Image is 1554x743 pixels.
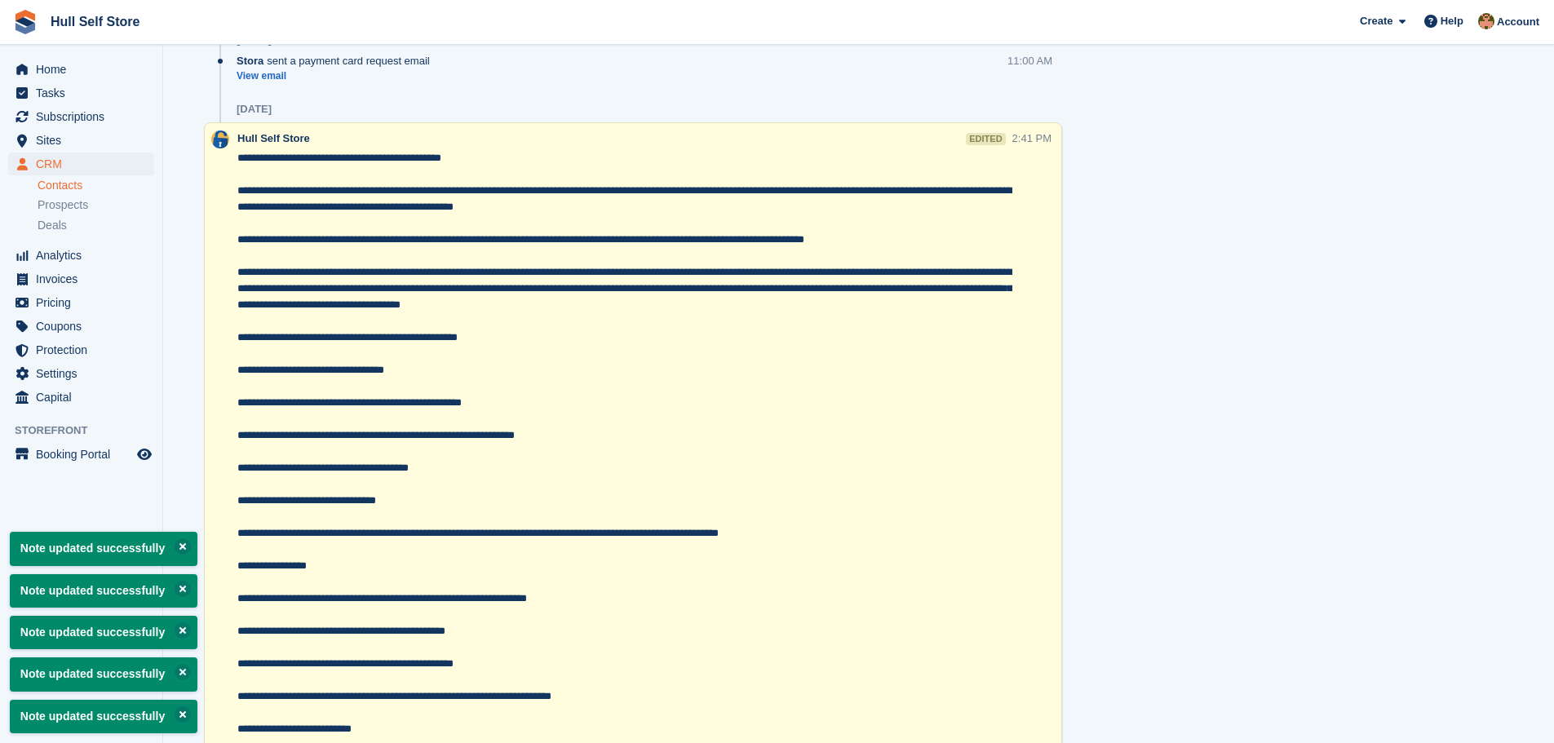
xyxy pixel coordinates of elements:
[10,532,197,565] p: Note updated successfully
[36,338,134,361] span: Protection
[38,197,88,213] span: Prospects
[1478,13,1494,29] img: Andy
[36,105,134,128] span: Subscriptions
[8,315,154,338] a: menu
[36,268,134,290] span: Invoices
[36,153,134,175] span: CRM
[8,386,154,409] a: menu
[1441,13,1463,29] span: Help
[36,386,134,409] span: Capital
[36,362,134,385] span: Settings
[8,58,154,81] a: menu
[135,444,154,464] a: Preview store
[44,8,146,35] a: Hull Self Store
[36,443,134,466] span: Booking Portal
[8,153,154,175] a: menu
[8,82,154,104] a: menu
[38,217,154,234] a: Deals
[36,82,134,104] span: Tasks
[38,197,154,214] a: Prospects
[8,129,154,152] a: menu
[15,422,162,439] span: Storefront
[36,315,134,338] span: Coupons
[38,218,67,233] span: Deals
[1497,14,1539,30] span: Account
[10,657,197,691] p: Note updated successfully
[237,53,263,69] span: Stora
[237,53,438,69] div: sent a payment card request email
[10,574,197,608] p: Note updated successfully
[8,338,154,361] a: menu
[1012,130,1051,146] div: 2:41 PM
[8,268,154,290] a: menu
[8,443,154,466] a: menu
[211,130,229,148] img: Hull Self Store
[237,103,272,116] div: [DATE]
[10,700,197,733] p: Note updated successfully
[36,129,134,152] span: Sites
[8,291,154,314] a: menu
[36,58,134,81] span: Home
[1360,13,1392,29] span: Create
[8,362,154,385] a: menu
[237,132,310,144] span: Hull Self Store
[1007,53,1052,69] div: 11:00 AM
[36,291,134,314] span: Pricing
[36,244,134,267] span: Analytics
[8,244,154,267] a: menu
[8,105,154,128] a: menu
[38,178,154,193] a: Contacts
[13,10,38,34] img: stora-icon-8386f47178a22dfd0bd8f6a31ec36ba5ce8667c1dd55bd0f319d3a0aa187defe.svg
[10,616,197,649] p: Note updated successfully
[966,133,1005,145] div: edited
[237,69,438,83] a: View email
